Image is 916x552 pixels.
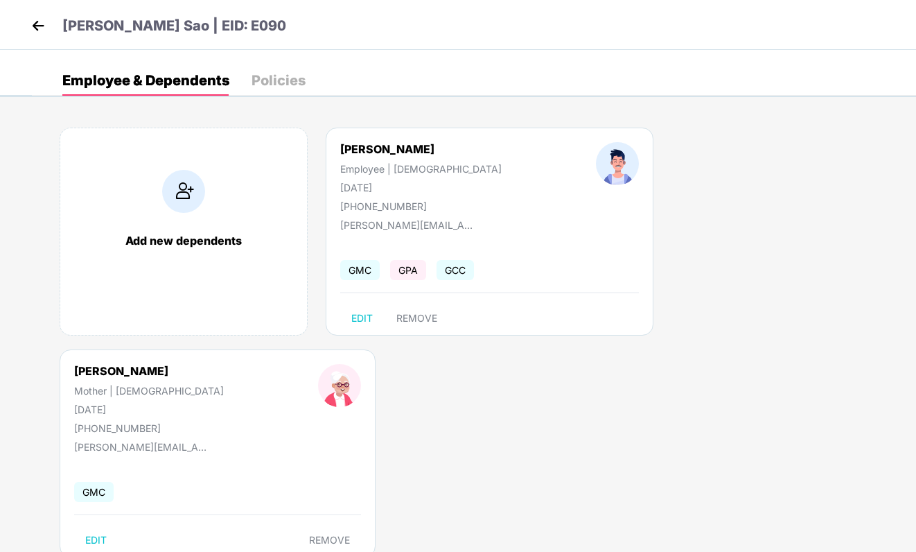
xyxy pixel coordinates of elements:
[62,74,229,87] div: Employee & Dependents
[385,307,448,329] button: REMOVE
[74,482,114,502] span: GMC
[74,422,224,434] div: [PHONE_NUMBER]
[351,313,373,324] span: EDIT
[252,74,306,87] div: Policies
[28,15,49,36] img: back
[74,234,293,248] div: Add new dependents
[396,313,437,324] span: REMOVE
[74,364,224,378] div: [PERSON_NAME]
[74,385,224,397] div: Mother | [DEMOGRAPHIC_DATA]
[340,260,380,280] span: GMC
[62,15,286,37] p: [PERSON_NAME] Sao | EID: E090
[390,260,426,280] span: GPA
[74,529,118,551] button: EDIT
[298,529,361,551] button: REMOVE
[340,307,384,329] button: EDIT
[309,535,350,546] span: REMOVE
[340,163,502,175] div: Employee | [DEMOGRAPHIC_DATA]
[340,182,502,193] div: [DATE]
[340,142,502,156] div: [PERSON_NAME]
[437,260,474,280] span: GCC
[74,404,224,415] div: [DATE]
[162,170,205,213] img: addIcon
[318,364,361,407] img: profileImage
[74,441,213,453] div: [PERSON_NAME][EMAIL_ADDRESS][DOMAIN_NAME]
[340,200,502,212] div: [PHONE_NUMBER]
[596,142,639,185] img: profileImage
[340,219,479,231] div: [PERSON_NAME][EMAIL_ADDRESS][DOMAIN_NAME]
[85,535,107,546] span: EDIT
